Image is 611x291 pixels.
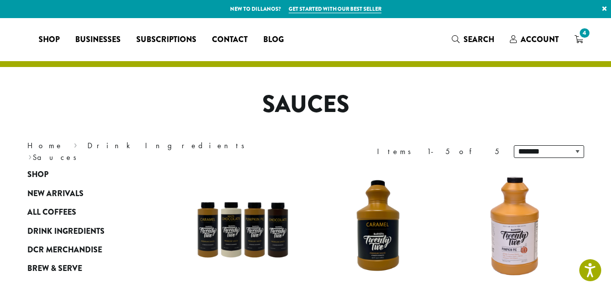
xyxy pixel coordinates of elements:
[27,244,102,256] span: DCR Merchandise
[20,90,591,119] h1: Sauces
[27,140,63,151] a: Home
[27,188,84,200] span: New Arrivals
[31,32,67,47] a: Shop
[27,259,145,278] a: Brew & Serve
[377,146,499,157] div: Items 1-5 of 5
[136,34,196,46] span: Subscriptions
[27,140,291,163] nav: Breadcrumb
[27,203,145,222] a: All Coffees
[75,34,121,46] span: Businesses
[28,148,32,163] span: ›
[186,170,298,283] img: B22SauceSqueeze_All-300x300.png
[87,140,251,151] a: Drink Ingredients
[27,263,82,275] span: Brew & Serve
[27,169,48,181] span: Shop
[464,34,494,45] span: Search
[74,136,77,152] span: ›
[27,241,145,259] a: DCR Merchandise
[212,34,248,46] span: Contact
[578,26,591,40] span: 4
[444,31,502,47] a: Search
[27,206,76,219] span: All Coffees
[27,222,145,240] a: Drink Ingredients
[263,34,284,46] span: Blog
[27,184,145,203] a: New Arrivals
[27,225,105,238] span: Drink Ingredients
[289,5,381,13] a: Get started with our best seller
[39,34,60,46] span: Shop
[459,170,571,283] img: DP3239.64-oz.01.default.png
[322,170,435,283] img: B22-Caramel-Sauce_Stock-e1709240861679.png
[521,34,559,45] span: Account
[27,165,145,184] a: Shop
